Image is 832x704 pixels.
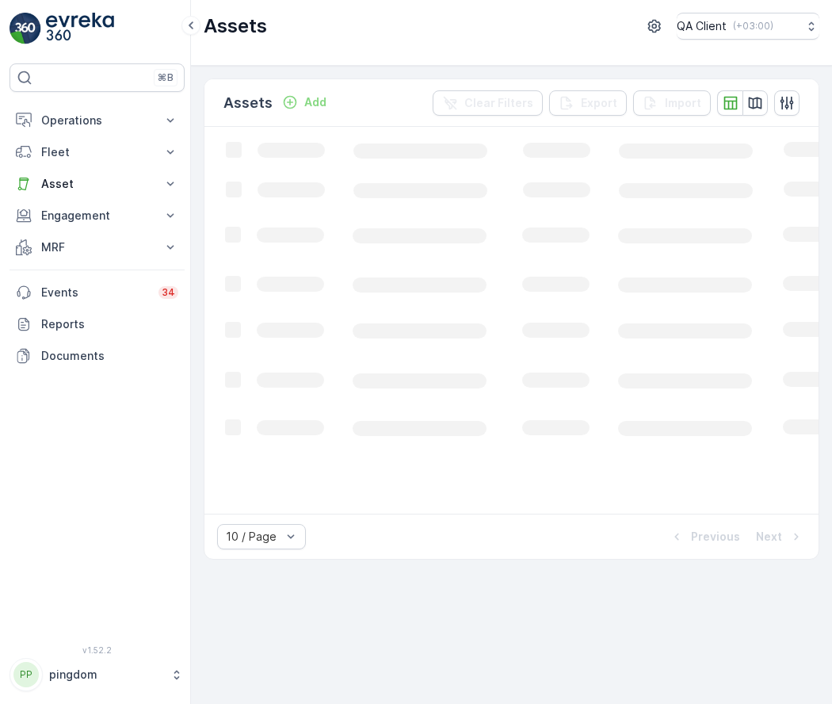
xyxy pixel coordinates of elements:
[10,340,185,372] a: Documents
[581,95,617,111] p: Export
[46,13,114,44] img: logo_light-DOdMpM7g.png
[10,168,185,200] button: Asset
[677,13,819,40] button: QA Client(+03:00)
[10,231,185,263] button: MRF
[464,95,533,111] p: Clear Filters
[41,144,153,160] p: Fleet
[691,529,740,545] p: Previous
[204,13,267,39] p: Assets
[41,239,153,255] p: MRF
[677,18,727,34] p: QA Client
[10,277,185,308] a: Events34
[49,667,162,683] p: pingdom
[10,645,185,655] span: v 1.52.2
[733,20,773,33] p: ( +03:00 )
[41,285,149,300] p: Events
[223,92,273,114] p: Assets
[10,13,41,44] img: logo
[162,286,175,299] p: 34
[754,527,806,546] button: Next
[10,200,185,231] button: Engagement
[10,105,185,136] button: Operations
[41,176,153,192] p: Asset
[13,662,39,687] div: PP
[549,90,627,116] button: Export
[41,348,178,364] p: Documents
[667,527,742,546] button: Previous
[10,658,185,691] button: PPpingdom
[756,529,782,545] p: Next
[41,113,153,128] p: Operations
[41,316,178,332] p: Reports
[304,94,326,110] p: Add
[10,308,185,340] a: Reports
[633,90,711,116] button: Import
[158,71,174,84] p: ⌘B
[41,208,153,224] p: Engagement
[665,95,701,111] p: Import
[276,93,333,112] button: Add
[10,136,185,168] button: Fleet
[433,90,543,116] button: Clear Filters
